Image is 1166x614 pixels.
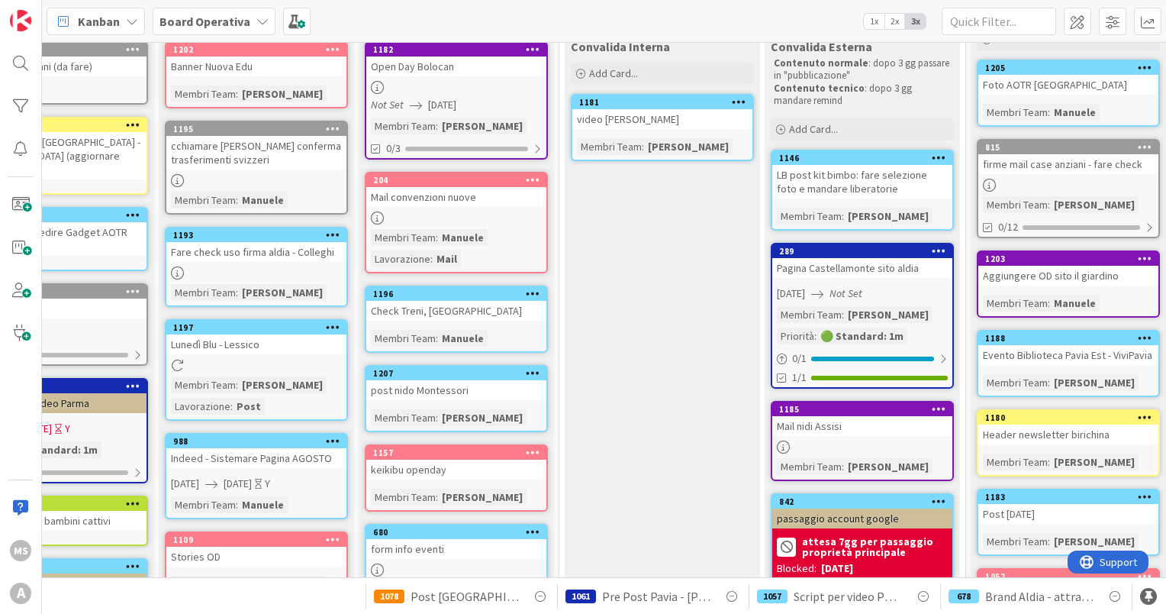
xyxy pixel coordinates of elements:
div: Stories OD [166,547,346,567]
div: Manuele [438,330,488,347]
div: [PERSON_NAME] [238,376,327,393]
div: 1193 [173,230,346,241]
div: Manuele [438,229,488,246]
div: Membri Team [171,284,236,301]
div: 1146 [772,151,952,165]
span: : [842,458,844,475]
div: Mail convenzioni nuove [366,187,546,207]
div: 1182 [366,43,546,57]
div: 1182Open Day Bolocan [366,43,546,76]
span: 1x [864,14,884,29]
div: [PERSON_NAME] [844,458,932,475]
div: 1207 [373,368,546,379]
span: : [436,409,438,426]
span: : [236,86,238,102]
span: : [430,250,433,267]
div: Membri Team [171,86,236,102]
div: 1193 [166,228,346,242]
span: Convalida Esterna [771,39,872,54]
div: Post [DATE] [978,504,1158,524]
div: 1195cchiamare [PERSON_NAME] conferma trasferimenti svizzeri [166,122,346,170]
div: 1061 [565,590,596,603]
div: Manuele [1050,104,1100,121]
div: 1203 [978,252,1158,266]
div: Lavorazione [171,398,230,415]
div: 1146LB post kit bimbo: fare selezione foto e mandare liberatorie [772,151,952,199]
div: 1205Foto AOTR [GEOGRAPHIC_DATA] [978,61,1158,95]
span: : [436,330,438,347]
div: 1109 [166,533,346,547]
div: 1196 [366,287,546,301]
div: 988 [166,435,346,448]
div: 🟢 Standard: 1m [11,441,101,458]
div: [PERSON_NAME] [844,306,932,323]
div: 1197Lunedì Blu - Lessico [166,321,346,354]
span: 0/12 [998,219,1018,235]
div: 815 [978,141,1158,154]
div: 1202 [166,43,346,57]
div: 1180Header newsletter birichina [978,411,1158,444]
span: Script per video PROMO CE [794,587,902,606]
span: 0 / 1 [792,351,807,367]
div: Aggiungere OD sito il giardino [978,266,1158,286]
span: Kanban [78,12,120,31]
span: [DATE] [428,97,456,113]
div: 1193Fare check uso firma aldia - Colleghi [166,228,346,262]
div: 842 [779,496,952,507]
div: 842 [772,495,952,509]
span: [DATE] [171,476,199,492]
div: 1183Post [DATE] [978,490,1158,524]
div: Manuele [1050,295,1100,312]
div: 1195 [166,122,346,136]
div: LB post kit bimbo: fare selezione foto e mandare liberatorie [772,165,952,199]
div: Membri Team [983,295,1048,312]
div: 815firme mail case anziani - fare check [978,141,1158,174]
div: [PERSON_NAME] [1050,533,1139,550]
div: Membri Team [371,409,436,426]
div: Foto AOTR [GEOGRAPHIC_DATA] [978,75,1158,95]
span: : [1048,295,1050,312]
div: 1203Aggiungere OD sito il giardino [978,252,1158,286]
div: 988 [173,436,346,447]
div: Fare check uso firma aldia - Colleghi [166,242,346,262]
div: 1052 [978,570,1158,583]
div: 289Pagina Castellamonte sito aldia [772,244,952,278]
div: 842passaggio account google [772,495,952,528]
span: : [842,306,844,323]
div: 🟢 Standard: 1m [817,328,907,344]
div: Mail [433,250,461,267]
div: Blocked: [777,561,817,577]
div: Membri Team [777,458,842,475]
div: 1205 [985,63,1158,73]
p: : dopo 3 gg mandare remind [774,82,951,108]
i: Not Set [371,98,404,111]
div: 680 [366,525,546,539]
div: Membri Team [371,229,436,246]
div: Membri Team [983,374,1048,391]
div: 1052 [985,571,1158,582]
div: 815 [985,142,1158,153]
div: 1196 [373,289,546,299]
span: : [236,376,238,393]
div: 1185Mail nidi Assisi [772,402,952,436]
div: Membri Team [983,104,1048,121]
div: Membri Team [371,118,436,134]
div: [PERSON_NAME] [238,284,327,301]
div: Membri Team [171,192,236,208]
div: Indeed - Sistemare Pagina AGOSTO [166,448,346,468]
div: Membri Team [777,306,842,323]
span: Pre Post Pavia - [PERSON_NAME]! FINE AGOSTO [602,587,710,606]
div: Membri Team [983,533,1048,550]
div: 1157 [373,448,546,458]
div: 204Mail convenzioni nuove [366,173,546,207]
div: 1181video [PERSON_NAME] [572,95,752,129]
span: : [814,328,817,344]
div: 1203 [985,254,1158,264]
span: 3x [905,14,926,29]
span: : [436,118,438,134]
div: Manuele [238,192,288,208]
div: post nido Montessori [366,380,546,400]
div: 1182 [373,44,546,55]
div: 1146 [779,153,952,163]
div: Check Treni, [GEOGRAPHIC_DATA] [366,301,546,321]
